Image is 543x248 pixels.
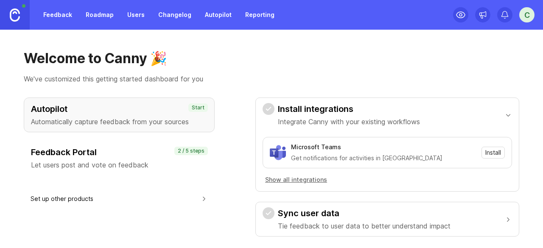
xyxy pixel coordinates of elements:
a: Roadmap [81,7,119,22]
button: Sync user dataTie feedback to user data to better understand impact [263,202,512,236]
a: Show all integrations [263,175,512,184]
h3: Autopilot [31,103,207,115]
h3: Feedback Portal [31,146,207,158]
p: Tie feedback to user data to better understand impact [278,221,451,231]
a: Users [122,7,150,22]
button: C [519,7,535,22]
button: AutopilotAutomatically capture feedback from your sourcesStart [24,98,215,132]
a: Reporting [240,7,280,22]
button: Install [481,147,505,159]
p: Start [192,104,204,111]
img: Canny Home [10,8,20,22]
button: Show all integrations [263,175,330,184]
a: Changelog [153,7,196,22]
button: Install integrationsIntegrate Canny with your existing workflows [263,98,512,132]
img: Microsoft Teams [270,145,286,161]
div: Microsoft Teams [291,142,341,152]
h3: Install integrations [278,103,420,115]
a: Autopilot [200,7,237,22]
h3: Sync user data [278,207,451,219]
p: Let users post and vote on feedback [31,160,207,170]
h1: Welcome to Canny 🎉 [24,50,519,67]
p: Integrate Canny with your existing workflows [278,117,420,127]
a: Feedback [38,7,77,22]
p: 2 / 5 steps [178,148,204,154]
span: Install [485,148,501,157]
button: Feedback PortalLet users post and vote on feedback2 / 5 steps [24,141,215,176]
div: Get notifications for activities in [GEOGRAPHIC_DATA] [291,153,476,163]
div: Install integrationsIntegrate Canny with your existing workflows [263,132,512,191]
button: Set up other products [31,189,208,208]
p: We've customized this getting started dashboard for you [24,74,519,84]
p: Automatically capture feedback from your sources [31,117,207,127]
